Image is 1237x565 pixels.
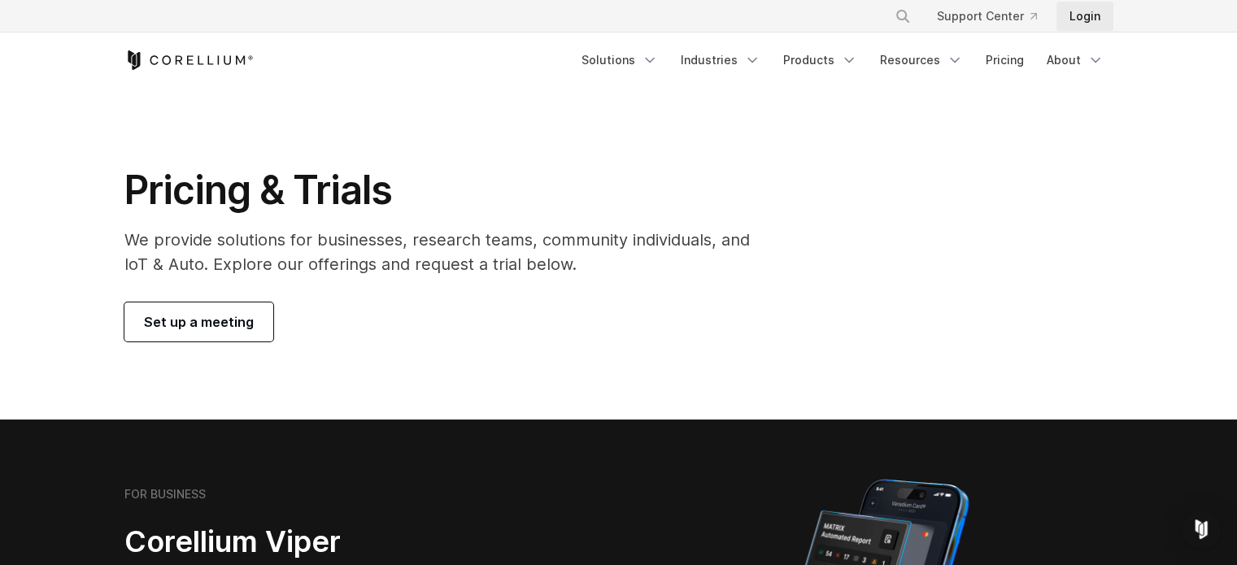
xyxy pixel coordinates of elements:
button: Search [888,2,917,31]
a: Solutions [572,46,668,75]
a: Pricing [976,46,1034,75]
h6: FOR BUSINESS [124,487,206,502]
a: Set up a meeting [124,302,273,341]
a: Support Center [924,2,1050,31]
a: Products [773,46,867,75]
span: Set up a meeting [144,312,254,332]
div: Navigation Menu [875,2,1113,31]
div: Navigation Menu [572,46,1113,75]
a: Login [1056,2,1113,31]
h1: Pricing & Trials [124,166,773,215]
a: Industries [671,46,770,75]
a: About [1037,46,1113,75]
a: Corellium Home [124,50,254,70]
h2: Corellium Viper [124,524,541,560]
p: We provide solutions for businesses, research teams, community individuals, and IoT & Auto. Explo... [124,228,773,276]
div: Open Intercom Messenger [1182,510,1221,549]
a: Resources [870,46,973,75]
